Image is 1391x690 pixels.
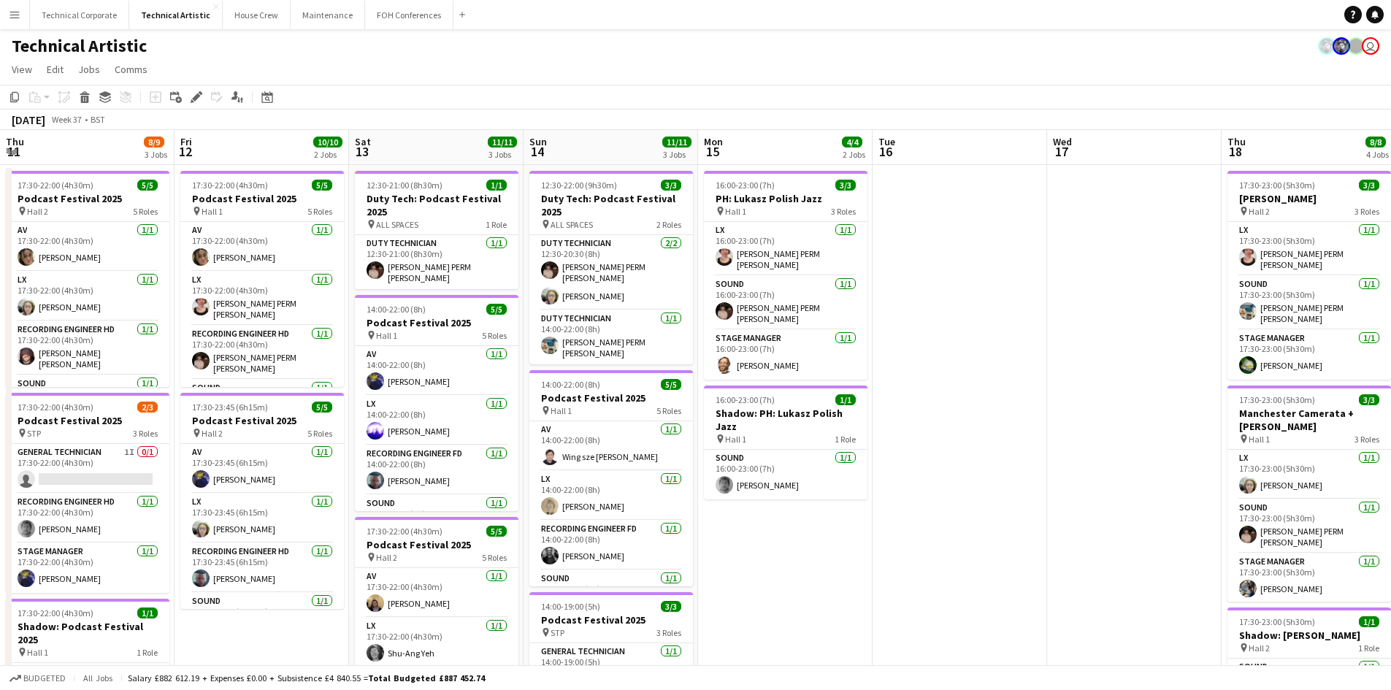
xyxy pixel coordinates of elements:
app-card-role: LX1/117:30-22:00 (4h30m)[PERSON_NAME] PERM [PERSON_NAME] [180,272,344,326]
span: 14 [527,143,547,160]
button: FOH Conferences [365,1,453,29]
span: 4/4 [842,137,862,147]
app-job-card: 17:30-22:00 (4h30m)5/5Podcast Festival 2025 Hall 25 RolesAV1/117:30-22:00 (4h30m)[PERSON_NAME]LX1... [6,171,169,387]
span: 2 Roles [656,219,681,230]
span: Mon [704,135,723,148]
span: 17:30-23:45 (6h15m) [192,402,268,413]
button: House Crew [223,1,291,29]
span: Hall 1 [1249,434,1270,445]
span: 3 Roles [831,206,856,217]
span: Hall 2 [1249,643,1270,653]
app-card-role: Sound1/116:00-23:00 (7h)[PERSON_NAME] PERM [PERSON_NAME] [704,276,867,330]
span: 3 Roles [1354,206,1379,217]
h3: Podcast Festival 2025 [6,414,169,427]
span: Hall 1 [202,206,223,217]
app-card-role: AV1/114:00-22:00 (8h)[PERSON_NAME] [355,346,518,396]
span: Sat [355,135,371,148]
span: 17:30-22:00 (4h30m) [18,402,93,413]
app-card-role: LX1/117:30-22:00 (4h30m)[PERSON_NAME] [6,272,169,321]
span: 3 Roles [656,627,681,638]
app-card-role: Recording Engineer HD1/117:30-23:45 (6h15m)[PERSON_NAME] [180,543,344,593]
span: 3/3 [661,180,681,191]
app-job-card: 17:30-23:00 (5h30m)3/3Manchester Camerata + [PERSON_NAME] Hall 13 RolesLX1/117:30-23:00 (5h30m)[P... [1227,386,1391,602]
app-card-role: Sound1/117:30-23:00 (5h30m)[PERSON_NAME] PERM [PERSON_NAME] [1227,276,1391,330]
app-card-role: LX1/117:30-22:00 (4h30m)Shu-Ang Yeh [355,618,518,667]
span: Comms [115,63,147,76]
span: 12:30-21:00 (8h30m) [367,180,442,191]
div: 2 Jobs [843,149,865,160]
h3: Manchester Camerata + [PERSON_NAME] [1227,407,1391,433]
span: 1/1 [137,607,158,618]
app-card-role: Sound1/116:00-23:00 (7h)[PERSON_NAME] [704,450,867,499]
app-card-role: LX1/117:30-23:00 (5h30m)[PERSON_NAME] [1227,450,1391,499]
span: 1 Role [1358,643,1379,653]
span: STP [27,428,41,439]
span: 5/5 [312,180,332,191]
span: 17:30-22:00 (4h30m) [18,607,93,618]
app-card-role: Stage Manager1/117:30-23:00 (5h30m)[PERSON_NAME] [1227,553,1391,603]
span: 10/10 [313,137,342,147]
a: Edit [41,60,69,79]
span: Hall 2 [1249,206,1270,217]
span: Week 37 [48,114,85,125]
span: 1/1 [1359,616,1379,627]
span: 5/5 [312,402,332,413]
span: 13 [353,143,371,160]
span: Sun [529,135,547,148]
app-card-role: LX1/117:30-23:00 (5h30m)[PERSON_NAME] PERM [PERSON_NAME] [1227,222,1391,276]
span: Hall 2 [202,428,223,439]
span: 17:30-23:00 (5h30m) [1239,180,1315,191]
div: 17:30-23:00 (5h30m)3/3[PERSON_NAME] Hall 23 RolesLX1/117:30-23:00 (5h30m)[PERSON_NAME] PERM [PERS... [1227,171,1391,380]
h3: Duty Tech: Podcast Festival 2025 [529,192,693,218]
span: Hall 1 [551,405,572,416]
h3: Podcast Festival 2025 [529,613,693,626]
span: 14:00-22:00 (8h) [367,304,426,315]
span: 18 [1225,143,1246,160]
span: 1 Role [137,647,158,658]
h3: Podcast Festival 2025 [6,192,169,205]
app-card-role: LX1/116:00-23:00 (7h)[PERSON_NAME] PERM [PERSON_NAME] [704,222,867,276]
app-card-role: Stage Manager1/117:30-23:00 (5h30m)[PERSON_NAME] [1227,330,1391,380]
a: View [6,60,38,79]
span: 5/5 [661,379,681,390]
span: 2/3 [137,402,158,413]
span: 1 Role [835,434,856,445]
div: 4 Jobs [1366,149,1389,160]
span: Fri [180,135,192,148]
app-card-role: AV1/117:30-22:00 (4h30m)[PERSON_NAME] [355,568,518,618]
app-job-card: 12:30-21:00 (8h30m)1/1Duty Tech: Podcast Festival 2025 ALL SPACES1 RoleDuty Technician1/112:30-21... [355,171,518,289]
button: Maintenance [291,1,365,29]
span: 5 Roles [656,405,681,416]
app-card-role: Duty Technician1/114:00-22:00 (8h)[PERSON_NAME] PERM [PERSON_NAME] [529,310,693,364]
span: 5/5 [486,526,507,537]
div: 2 Jobs [314,149,342,160]
span: 16 [876,143,895,160]
div: 3 Jobs [488,149,516,160]
span: 16:00-23:00 (7h) [716,394,775,405]
span: 1 Role [486,219,507,230]
app-card-role: Recording Engineer HD1/117:30-22:00 (4h30m)[PERSON_NAME] [6,494,169,543]
app-card-role: AV1/117:30-23:45 (6h15m)[PERSON_NAME] [180,444,344,494]
span: Tue [878,135,895,148]
h3: Podcast Festival 2025 [529,391,693,405]
span: All jobs [80,672,115,683]
span: Thu [6,135,24,148]
button: Technical Corporate [30,1,129,29]
span: 11/11 [662,137,691,147]
span: 1/1 [835,394,856,405]
h3: Podcast Festival 2025 [355,316,518,329]
span: 3/3 [1359,180,1379,191]
span: STP [551,627,564,638]
app-card-role: AV1/117:30-22:00 (4h30m)[PERSON_NAME] [180,222,344,272]
span: 16:00-23:00 (7h) [716,180,775,191]
app-user-avatar: Liveforce Admin [1362,37,1379,55]
span: 17:30-23:00 (5h30m) [1239,616,1315,627]
span: ALL SPACES [376,219,418,230]
app-card-role: Duty Technician2/212:30-20:30 (8h)[PERSON_NAME] PERM [PERSON_NAME][PERSON_NAME] [529,235,693,310]
app-job-card: 16:00-23:00 (7h)3/3PH: Lukasz Polish Jazz Hall 13 RolesLX1/116:00-23:00 (7h)[PERSON_NAME] PERM [P... [704,171,867,380]
app-user-avatar: Krisztian PERM Vass [1333,37,1350,55]
h3: Shadow: [PERSON_NAME] [1227,629,1391,642]
span: 3/3 [661,601,681,612]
